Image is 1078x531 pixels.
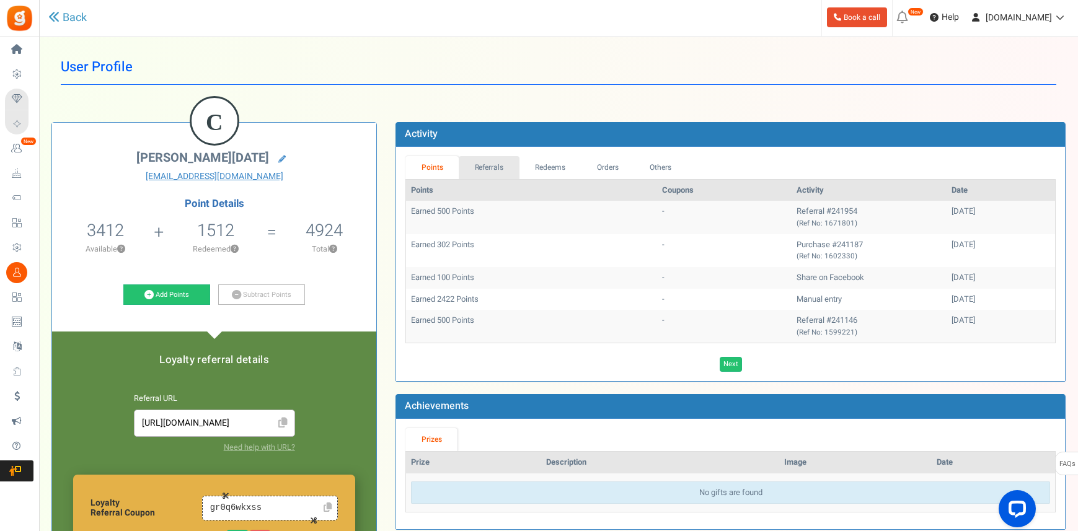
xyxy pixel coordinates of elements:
td: - [657,289,792,310]
img: Gratisfaction [6,4,33,32]
span: Click to Copy [273,413,293,434]
a: Next [720,357,742,372]
small: (Ref No: 1599221) [797,327,857,338]
div: [DATE] [952,294,1050,305]
th: Image [779,452,932,473]
p: Redeemed [165,244,265,255]
h6: Referral URL [134,395,295,403]
a: Help [925,7,964,27]
small: (Ref No: 1671801) [797,218,857,229]
p: Available [58,244,152,255]
b: Achievements [405,398,469,413]
td: Earned 500 Points [406,201,657,234]
a: Prizes [405,428,457,451]
figcaption: C [192,98,237,146]
a: Referrals [459,156,519,179]
td: Referral #241146 [792,310,947,343]
h5: Loyalty referral details [64,354,364,366]
td: Share on Facebook [792,267,947,289]
td: Earned 302 Points [406,234,657,267]
td: - [657,201,792,234]
th: Points [406,180,657,201]
a: [EMAIL_ADDRESS][DOMAIN_NAME] [61,170,367,183]
a: Others [634,156,687,179]
h5: 1512 [197,221,234,240]
h4: Point Details [52,198,376,209]
a: Orders [581,156,634,179]
a: Need help with URL? [224,442,295,453]
b: Activity [405,126,438,141]
span: Help [939,11,959,24]
td: Referral #241954 [792,201,947,234]
a: Points [405,156,459,179]
th: Activity [792,180,947,201]
td: Earned 2422 Points [406,289,657,310]
th: Date [932,452,1055,473]
small: (Ref No: 1602330) [797,251,857,261]
div: No gifts are found [411,481,1050,504]
span: 3412 [87,218,124,243]
div: [DATE] [952,272,1050,284]
h5: 4924 [306,221,343,240]
button: ? [329,245,337,253]
td: Purchase #241187 [792,234,947,267]
td: Earned 100 Points [406,267,657,289]
span: FAQs [1059,452,1076,476]
div: [DATE] [952,239,1050,251]
div: [DATE] [952,315,1050,327]
a: Click to Copy [319,498,336,518]
h1: User Profile [61,50,1056,85]
a: Subtract Points [218,284,305,305]
button: ? [231,245,239,253]
span: [DOMAIN_NAME] [986,11,1052,24]
td: Earned 500 Points [406,310,657,343]
em: New [20,137,37,146]
td: - [657,234,792,267]
span: Manual entry [797,293,842,305]
th: Date [947,180,1055,201]
em: New [908,7,924,16]
a: Book a call [827,7,887,27]
td: - [657,267,792,289]
th: Prize [406,452,541,473]
div: [DATE] [952,206,1050,217]
p: Total [278,244,370,255]
button: ? [117,245,125,253]
a: New [5,138,33,159]
a: Redeems [519,156,581,179]
th: Coupons [657,180,792,201]
th: Description [541,452,779,473]
span: [PERSON_NAME][DATE] [136,149,269,167]
h6: Loyalty Referral Coupon [91,498,202,517]
td: - [657,310,792,343]
a: Add Points [123,284,210,305]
